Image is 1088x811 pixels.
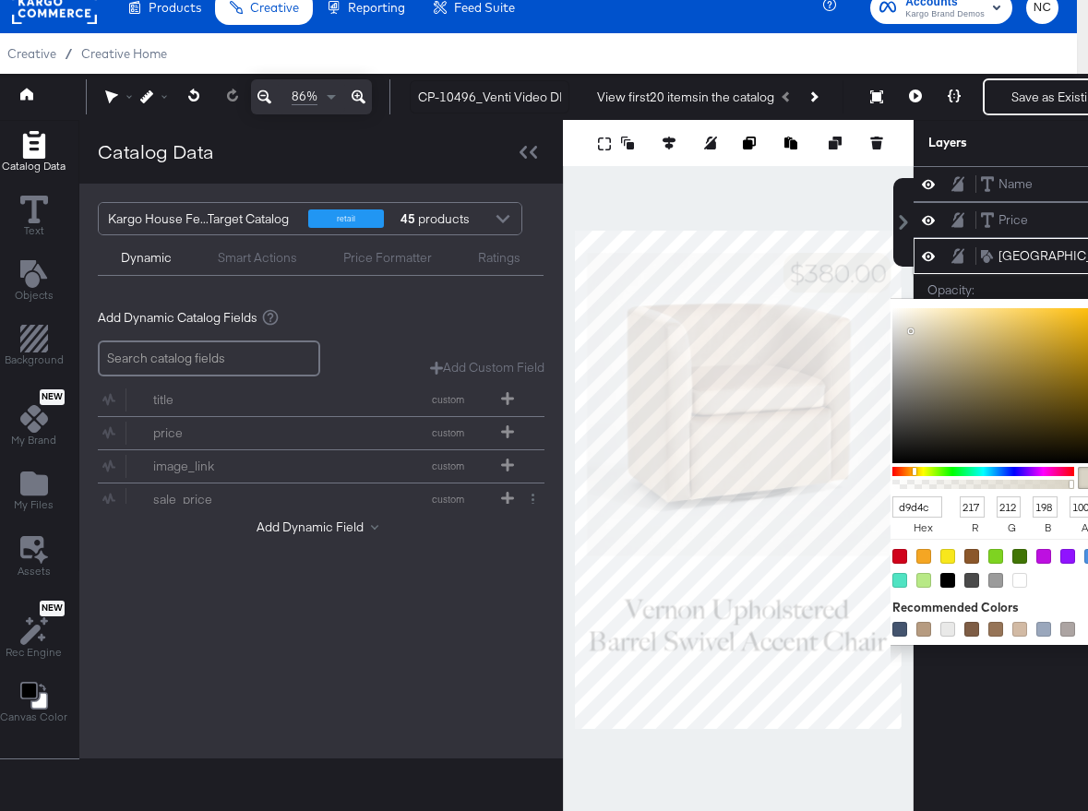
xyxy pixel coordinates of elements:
[3,466,65,519] button: Add Files
[9,191,59,244] button: Text
[6,645,62,660] span: Rec Engine
[998,175,1033,193] div: Name
[964,549,979,564] div: #8B572A
[108,203,294,234] div: Kargo House Fe...Target Catalog
[56,46,81,61] span: /
[343,249,432,267] div: Price Formatter
[24,223,44,238] span: Text
[98,340,320,376] input: Search catalog fields
[980,210,1029,230] button: Price
[997,518,1028,539] label: g
[916,549,931,564] div: #F5A623
[15,288,54,303] span: Objects
[905,7,985,22] span: Kargo Brand Demos
[40,391,65,403] span: New
[98,138,214,165] div: Catalog Data
[98,309,257,327] span: Add Dynamic Catalog Fields
[98,417,544,449] div: pricecustom
[960,518,991,539] label: r
[6,531,62,584] button: Assets
[478,249,520,267] div: Ratings
[81,46,167,61] a: Creative Home
[292,88,317,105] span: 86%
[1012,549,1027,564] div: #417505
[964,573,979,588] div: #4A4A4A
[998,211,1028,229] div: Price
[988,573,1003,588] div: #9B9B9B
[784,137,797,149] svg: Paste image
[257,519,386,536] button: Add Dynamic Field
[1012,573,1027,588] div: #FFFFFF
[218,249,297,267] div: Smart Actions
[308,209,384,228] div: retail
[398,203,453,234] div: products
[743,134,761,152] button: Copy image
[940,573,955,588] div: #000000
[940,549,955,564] div: #F8E71C
[892,518,954,539] label: hex
[4,256,65,308] button: Add Text
[98,483,544,516] div: sale_pricecustom
[892,573,907,588] div: #50E3C2
[121,249,172,267] div: Dynamic
[988,549,1003,564] div: #7ED321
[18,564,51,578] span: Assets
[1060,549,1075,564] div: #9013FE
[892,549,907,564] div: #D0021B
[430,359,544,376] button: Add Custom Field
[1033,518,1064,539] label: b
[5,352,64,367] span: Background
[98,384,544,416] div: titlecustom
[11,433,56,447] span: My Brand
[398,203,418,234] strong: 45
[14,497,54,512] span: My Files
[743,137,756,149] svg: Copy image
[597,89,774,106] div: View first 20 items in the catalog
[7,46,56,61] span: Creative
[1036,549,1051,564] div: #BD10E0
[980,174,1034,194] button: Name
[800,80,826,113] button: Next Product
[40,602,65,614] span: New
[2,159,66,173] span: Catalog Data
[98,450,544,483] div: image_linkcustom
[784,134,803,152] button: Paste image
[916,573,931,588] div: #B8E986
